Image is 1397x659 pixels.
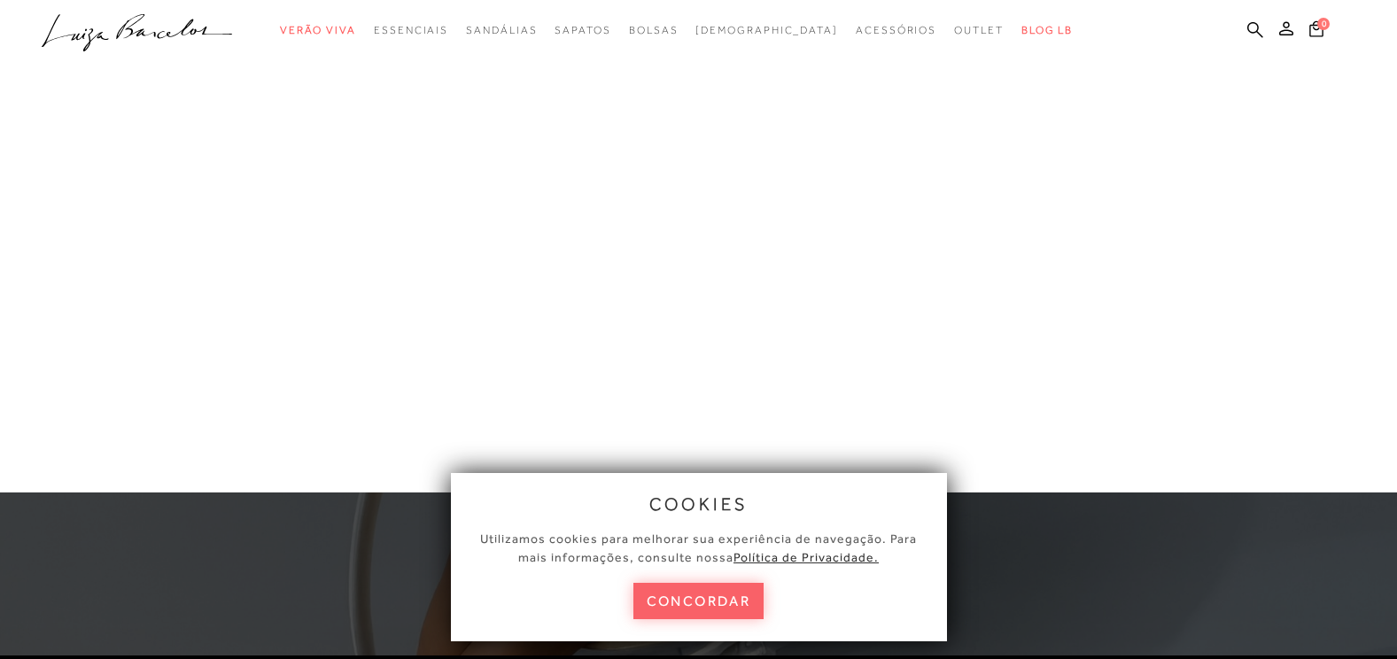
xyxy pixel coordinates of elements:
a: categoryNavScreenReaderText [280,14,356,47]
span: Acessórios [856,24,936,36]
span: 0 [1317,18,1330,30]
a: Política de Privacidade. [733,550,879,564]
span: Sapatos [555,24,610,36]
span: Utilizamos cookies para melhorar sua experiência de navegação. Para mais informações, consulte nossa [480,531,917,564]
a: noSubCategoriesText [695,14,838,47]
a: BLOG LB [1021,14,1073,47]
span: BLOG LB [1021,24,1073,36]
span: Verão Viva [280,24,356,36]
span: Bolsas [629,24,679,36]
button: concordar [633,583,764,619]
a: categoryNavScreenReaderText [629,14,679,47]
a: categoryNavScreenReaderText [466,14,537,47]
a: categoryNavScreenReaderText [555,14,610,47]
a: categoryNavScreenReaderText [374,14,448,47]
span: cookies [649,494,749,514]
span: Sandálias [466,24,537,36]
span: Outlet [954,24,1004,36]
a: categoryNavScreenReaderText [954,14,1004,47]
button: 0 [1304,19,1329,43]
span: [DEMOGRAPHIC_DATA] [695,24,838,36]
span: Essenciais [374,24,448,36]
a: categoryNavScreenReaderText [856,14,936,47]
